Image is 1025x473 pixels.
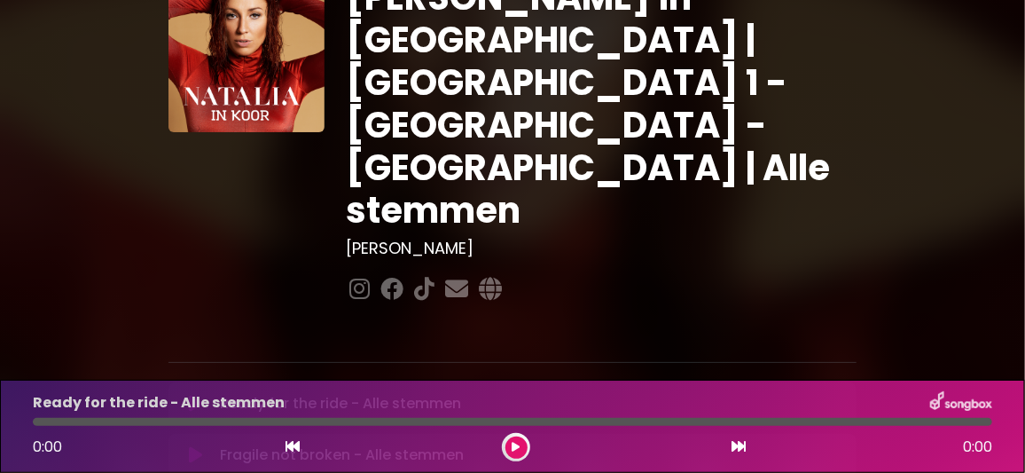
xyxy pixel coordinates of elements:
[33,392,285,414] p: Ready for the ride - Alle stemmen
[346,239,857,258] h3: [PERSON_NAME]
[33,437,62,457] span: 0:00
[930,391,992,414] img: songbox-logo-white.png
[963,437,992,458] span: 0:00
